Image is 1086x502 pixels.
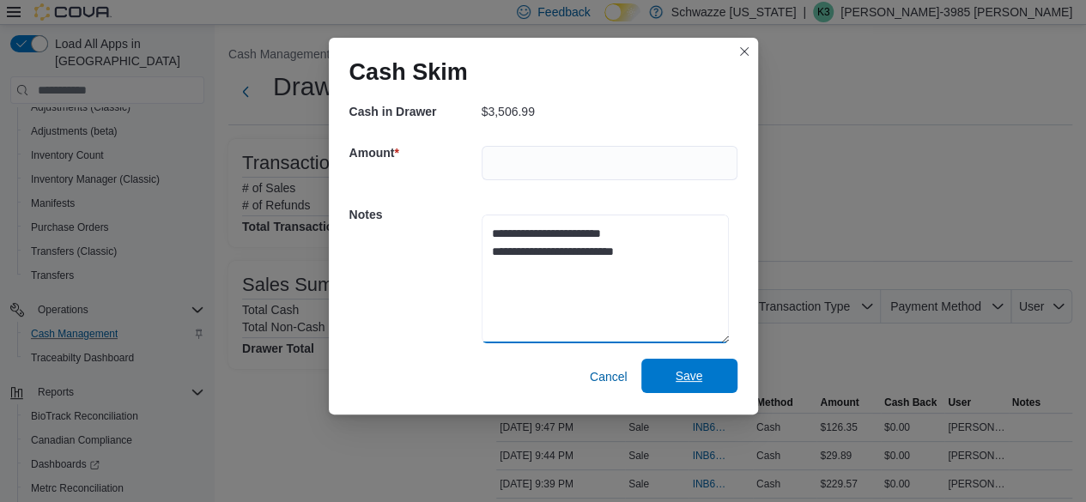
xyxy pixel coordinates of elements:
[482,105,535,118] p: $3,506.99
[583,360,634,394] button: Cancel
[590,368,628,385] span: Cancel
[349,136,478,170] h5: Amount
[349,197,478,232] h5: Notes
[349,58,468,86] h1: Cash Skim
[734,41,755,62] button: Closes this modal window
[676,367,703,384] span: Save
[349,94,478,129] h5: Cash in Drawer
[641,359,737,393] button: Save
